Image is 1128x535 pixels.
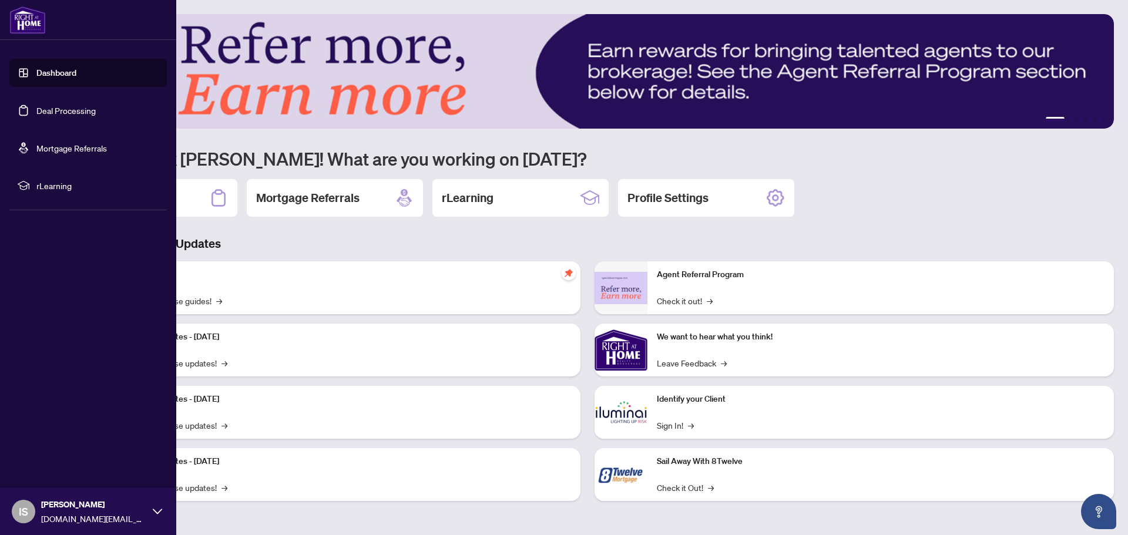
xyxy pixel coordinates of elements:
[36,143,107,153] a: Mortgage Referrals
[657,419,694,432] a: Sign In!→
[123,268,571,281] p: Self-Help
[1046,117,1065,122] button: 1
[688,419,694,432] span: →
[595,324,647,376] img: We want to hear what you think!
[19,503,28,520] span: IS
[657,268,1104,281] p: Agent Referral Program
[221,356,227,369] span: →
[657,294,713,307] a: Check it out!→
[61,235,1114,252] h3: Brokerage & Industry Updates
[707,294,713,307] span: →
[123,393,571,406] p: Platform Updates - [DATE]
[627,190,709,206] h2: Profile Settings
[41,512,147,525] span: [DOMAIN_NAME][EMAIL_ADDRESS][DOMAIN_NAME]
[36,105,96,116] a: Deal Processing
[595,272,647,304] img: Agent Referral Program
[1069,117,1074,122] button: 2
[708,481,714,494] span: →
[256,190,360,206] h2: Mortgage Referrals
[657,356,727,369] a: Leave Feedback→
[61,147,1114,170] h1: Welcome back [PERSON_NAME]! What are you working on [DATE]?
[1088,117,1093,122] button: 4
[657,393,1104,406] p: Identify your Client
[221,481,227,494] span: →
[123,331,571,344] p: Platform Updates - [DATE]
[657,481,714,494] a: Check it Out!→
[657,455,1104,468] p: Sail Away With 8Twelve
[41,498,147,511] span: [PERSON_NAME]
[123,455,571,468] p: Platform Updates - [DATE]
[9,6,46,34] img: logo
[721,356,727,369] span: →
[562,266,576,280] span: pushpin
[657,331,1104,344] p: We want to hear what you think!
[1081,494,1116,529] button: Open asap
[61,14,1114,129] img: Slide 0
[442,190,493,206] h2: rLearning
[1079,117,1083,122] button: 3
[1097,117,1102,122] button: 5
[595,448,647,501] img: Sail Away With 8Twelve
[36,179,159,192] span: rLearning
[36,68,76,78] a: Dashboard
[221,419,227,432] span: →
[595,386,647,439] img: Identify your Client
[216,294,222,307] span: →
